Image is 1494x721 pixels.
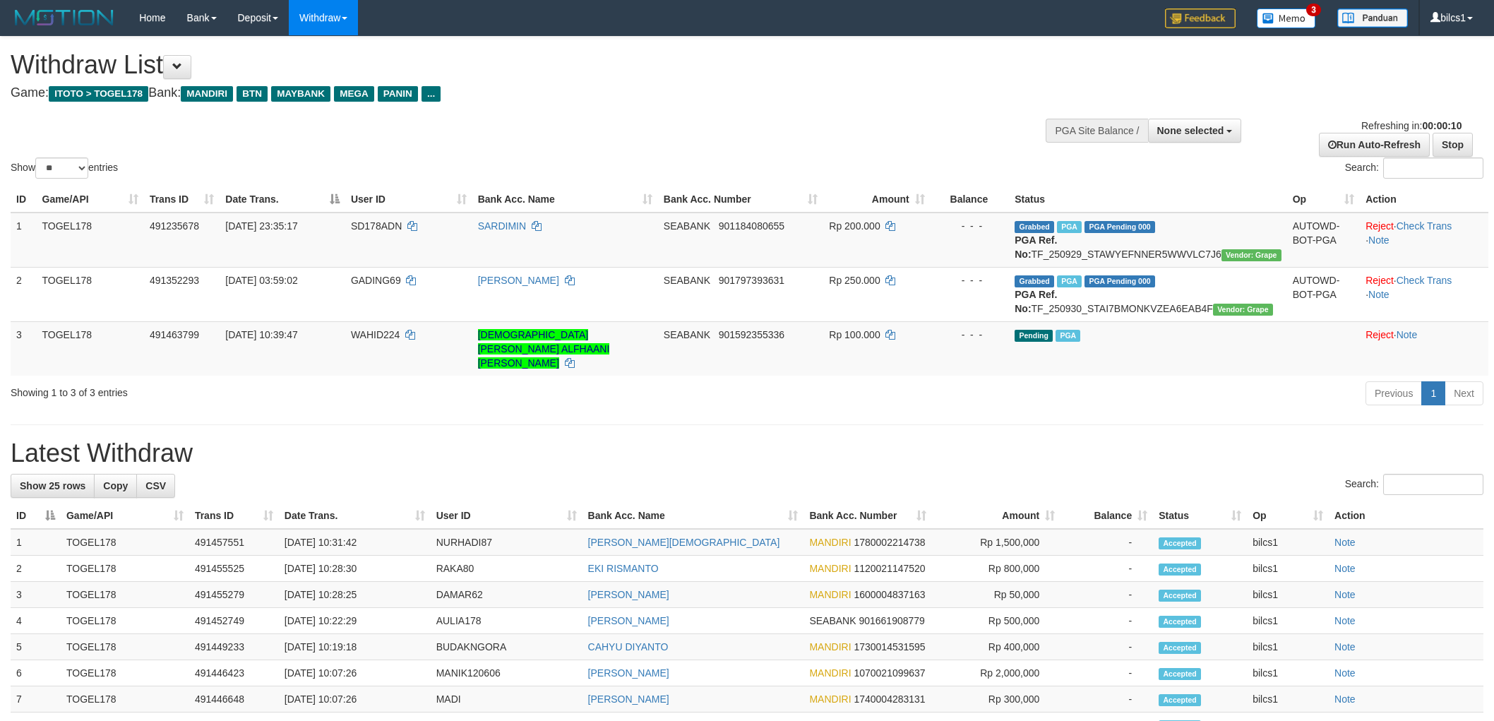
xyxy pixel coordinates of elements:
[11,529,61,556] td: 1
[1015,275,1054,287] span: Grabbed
[854,563,925,574] span: Copy 1120021147520 to clipboard
[189,556,279,582] td: 491455525
[1368,289,1390,300] a: Note
[37,213,144,268] td: TOGEL178
[37,267,144,321] td: TOGEL178
[1365,275,1394,286] a: Reject
[220,186,345,213] th: Date Trans.: activate to sort column descending
[11,634,61,660] td: 5
[932,556,1060,582] td: Rp 800,000
[1060,634,1153,660] td: -
[1157,125,1224,136] span: None selected
[11,157,118,179] label: Show entries
[588,641,669,653] a: CAHYU DIYANTO
[37,321,144,376] td: TOGEL178
[61,503,189,529] th: Game/API: activate to sort column ascending
[11,660,61,686] td: 6
[422,86,441,102] span: ...
[932,529,1060,556] td: Rp 1,500,000
[37,186,144,213] th: Game/API: activate to sort column ascending
[719,329,784,340] span: Copy 901592355336 to clipboard
[1365,381,1422,405] a: Previous
[225,275,297,286] span: [DATE] 03:59:02
[150,220,199,232] span: 491235678
[1329,503,1483,529] th: Action
[1383,157,1483,179] input: Search:
[11,474,95,498] a: Show 25 rows
[1046,119,1147,143] div: PGA Site Balance /
[809,641,851,653] span: MANDIRI
[932,686,1060,713] td: Rp 300,000
[1337,8,1408,28] img: panduan.png
[588,563,659,574] a: EKI RISMANTO
[809,589,851,600] span: MANDIRI
[588,615,669,626] a: [PERSON_NAME]
[932,582,1060,608] td: Rp 50,000
[854,641,925,653] span: Copy 1730014531595 to clipboard
[11,51,982,79] h1: Withdraw List
[1153,503,1247,529] th: Status: activate to sort column ascending
[11,7,118,28] img: MOTION_logo.png
[11,439,1483,467] h1: Latest Withdraw
[854,693,925,705] span: Copy 1740004283131 to clipboard
[803,503,932,529] th: Bank Acc. Number: activate to sort column ascending
[1009,267,1286,321] td: TF_250930_STAI7BMONKVZEA6EAB4F
[1084,275,1155,287] span: PGA Pending
[1015,221,1054,233] span: Grabbed
[103,480,128,491] span: Copy
[1247,556,1329,582] td: bilcs1
[225,329,297,340] span: [DATE] 10:39:47
[664,275,710,286] span: SEABANK
[1015,330,1053,342] span: Pending
[1445,381,1483,405] a: Next
[431,556,582,582] td: RAKA80
[588,667,669,679] a: [PERSON_NAME]
[61,686,189,713] td: TOGEL178
[1334,641,1356,653] a: Note
[936,219,1004,233] div: - - -
[351,275,401,286] span: GADING69
[1148,119,1242,143] button: None selected
[1287,186,1360,213] th: Op: activate to sort column ascending
[854,537,925,548] span: Copy 1780002214738 to clipboard
[1422,120,1462,131] strong: 00:00:10
[189,660,279,686] td: 491446423
[1060,582,1153,608] td: -
[1213,304,1273,316] span: Vendor URL: https://settle31.1velocity.biz
[658,186,823,213] th: Bank Acc. Number: activate to sort column ascending
[279,503,431,529] th: Date Trans.: activate to sort column ascending
[1247,660,1329,686] td: bilcs1
[859,615,924,626] span: Copy 901661908779 to clipboard
[94,474,137,498] a: Copy
[582,503,804,529] th: Bank Acc. Name: activate to sort column ascending
[472,186,658,213] th: Bank Acc. Name: activate to sort column ascending
[809,667,851,679] span: MANDIRI
[936,328,1004,342] div: - - -
[431,660,582,686] td: MANIK120606
[1397,275,1452,286] a: Check Trans
[1334,537,1356,548] a: Note
[144,186,220,213] th: Trans ID: activate to sort column ascending
[1060,660,1153,686] td: -
[1084,221,1155,233] span: PGA Pending
[1360,321,1488,376] td: ·
[1247,503,1329,529] th: Op: activate to sort column ascending
[719,220,784,232] span: Copy 901184080655 to clipboard
[1009,186,1286,213] th: Status
[351,220,402,232] span: SD178ADN
[61,608,189,634] td: TOGEL178
[1334,693,1356,705] a: Note
[11,582,61,608] td: 3
[11,267,37,321] td: 2
[61,556,189,582] td: TOGEL178
[1247,608,1329,634] td: bilcs1
[932,634,1060,660] td: Rp 400,000
[1287,267,1360,321] td: AUTOWD-BOT-PGA
[1057,275,1082,287] span: Marked by bilcs1
[1159,616,1201,628] span: Accepted
[150,329,199,340] span: 491463799
[1319,133,1430,157] a: Run Auto-Refresh
[932,608,1060,634] td: Rp 500,000
[1334,589,1356,600] a: Note
[279,660,431,686] td: [DATE] 10:07:26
